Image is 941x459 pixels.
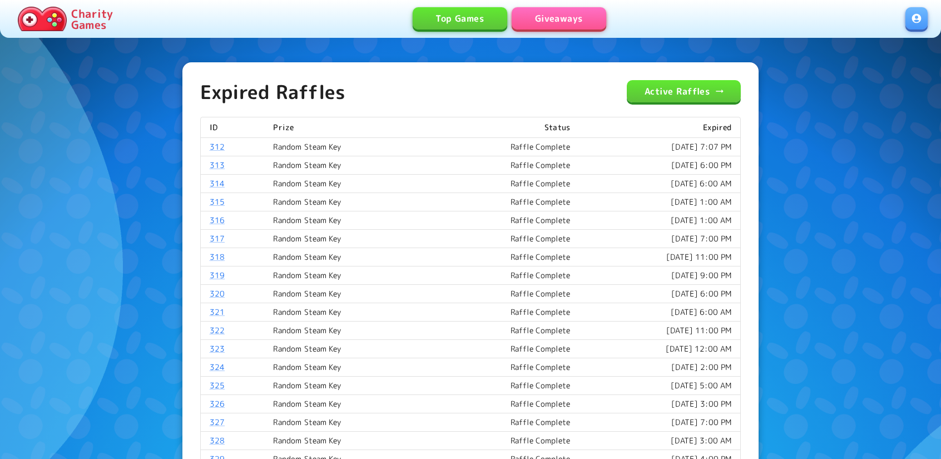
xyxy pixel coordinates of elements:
[429,395,579,413] td: Raffle Complete
[579,285,740,303] td: [DATE] 6:00 PM
[210,325,225,335] a: 322
[264,432,429,450] td: Random Steam Key
[264,175,429,193] td: Random Steam Key
[579,138,740,156] td: [DATE] 7:07 PM
[264,138,429,156] td: Random Steam Key
[579,432,740,450] td: [DATE] 3:00 AM
[264,156,429,175] td: Random Steam Key
[579,340,740,358] td: [DATE] 12:00 AM
[429,322,579,340] td: Raffle Complete
[210,160,225,170] a: 313
[429,248,579,266] td: Raffle Complete
[429,285,579,303] td: Raffle Complete
[264,303,429,322] td: Random Steam Key
[579,156,740,175] td: [DATE] 6:00 PM
[429,432,579,450] td: Raffle Complete
[429,138,579,156] td: Raffle Complete
[264,358,429,377] td: Random Steam Key
[18,7,67,31] img: Charity.Games
[579,413,740,432] td: [DATE] 7:00 PM
[429,175,579,193] td: Raffle Complete
[264,395,429,413] td: Random Steam Key
[429,413,579,432] td: Raffle Complete
[264,266,429,285] td: Random Steam Key
[512,7,606,29] a: Giveaways
[210,141,225,152] a: 312
[429,358,579,377] td: Raffle Complete
[210,251,225,262] a: 318
[579,266,740,285] td: [DATE] 9:00 PM
[210,288,225,299] a: 320
[264,230,429,248] td: Random Steam Key
[579,117,740,138] th: Expired
[210,196,225,207] a: 315
[429,117,579,138] th: Status
[264,322,429,340] td: Random Steam Key
[579,211,740,230] td: [DATE] 1:00 AM
[201,117,265,138] th: ID
[429,230,579,248] td: Raffle Complete
[264,377,429,395] td: Random Steam Key
[429,340,579,358] td: Raffle Complete
[579,248,740,266] td: [DATE] 11:00 PM
[579,358,740,377] td: [DATE] 2:00 PM
[210,270,225,280] a: 319
[429,377,579,395] td: Raffle Complete
[429,211,579,230] td: Raffle Complete
[210,362,225,372] a: 324
[579,193,740,211] td: [DATE] 1:00 AM
[264,193,429,211] td: Random Steam Key
[210,380,225,391] a: 325
[429,156,579,175] td: Raffle Complete
[264,211,429,230] td: Random Steam Key
[579,303,740,322] td: [DATE] 6:00 AM
[13,4,117,33] a: Charity Games
[579,377,740,395] td: [DATE] 5:00 AM
[264,117,429,138] th: Prize
[579,322,740,340] td: [DATE] 11:00 PM
[210,233,225,244] a: 317
[71,8,113,30] p: Charity Games
[429,193,579,211] td: Raffle Complete
[200,80,346,103] p: Expired Raffles
[210,178,225,189] a: 314
[210,307,225,317] a: 321
[579,230,740,248] td: [DATE] 7:00 PM
[429,303,579,322] td: Raffle Complete
[210,343,225,354] a: 323
[579,395,740,413] td: [DATE] 3:00 PM
[413,7,507,29] a: Top Games
[429,266,579,285] td: Raffle Complete
[579,175,740,193] td: [DATE] 6:00 AM
[210,417,225,427] a: 327
[627,80,741,102] a: Active Raffles
[210,398,225,409] a: 326
[210,215,225,225] a: 316
[264,248,429,266] td: Random Steam Key
[264,285,429,303] td: Random Steam Key
[264,340,429,358] td: Random Steam Key
[210,435,225,446] a: 328
[264,413,429,432] td: Random Steam Key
